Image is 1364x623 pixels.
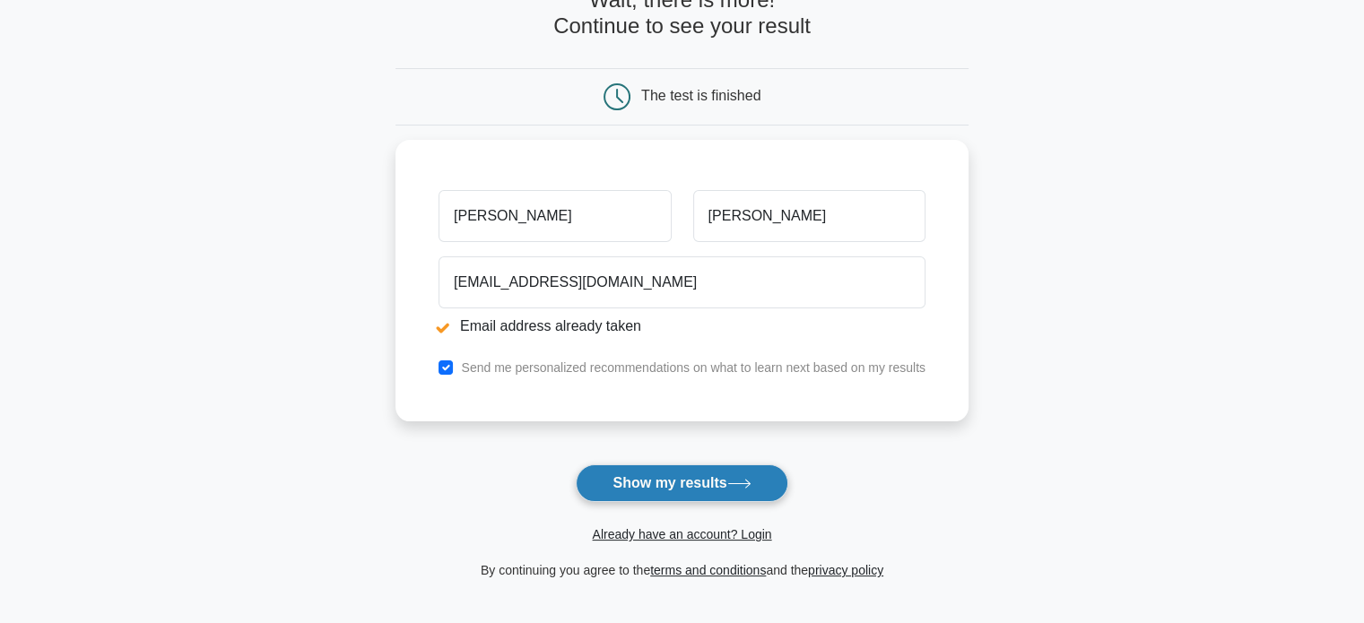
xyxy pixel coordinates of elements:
[808,563,883,577] a: privacy policy
[461,360,925,375] label: Send me personalized recommendations on what to learn next based on my results
[439,316,925,337] li: Email address already taken
[576,464,787,502] button: Show my results
[693,190,925,242] input: Last name
[650,563,766,577] a: terms and conditions
[439,190,671,242] input: First name
[385,559,979,581] div: By continuing you agree to the and the
[592,527,771,541] a: Already have an account? Login
[641,88,760,103] div: The test is finished
[439,256,925,308] input: Email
